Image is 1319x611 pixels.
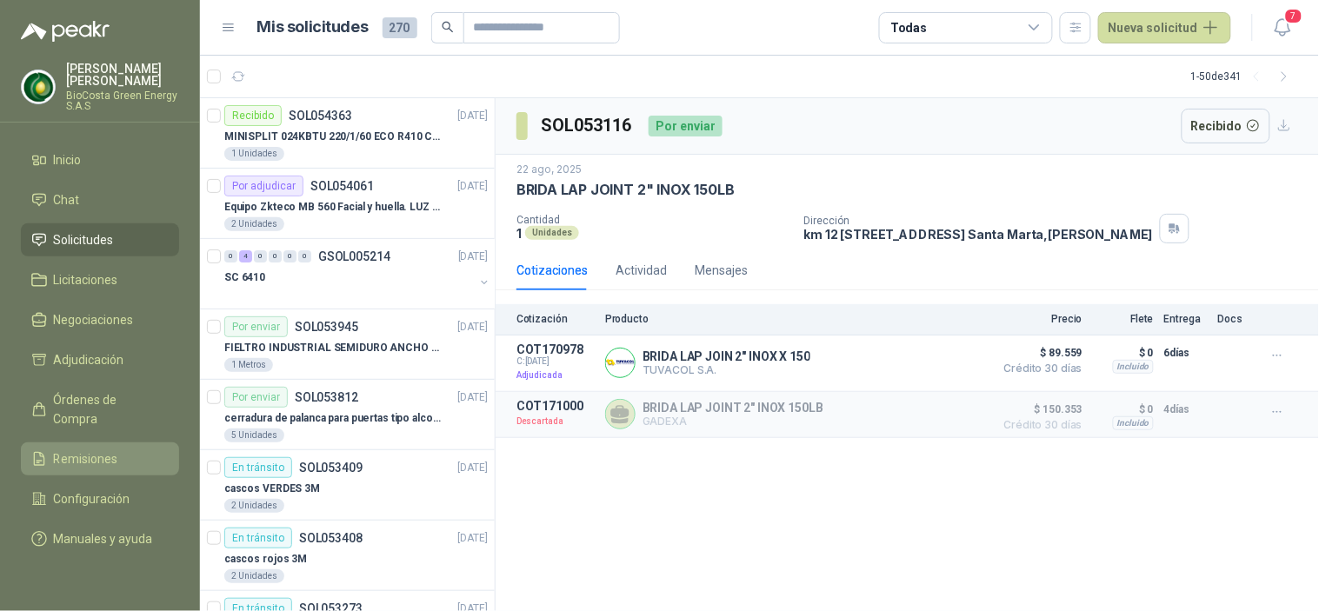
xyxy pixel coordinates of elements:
[1191,63,1298,90] div: 1 - 50 de 341
[1093,342,1154,363] p: $ 0
[224,147,284,161] div: 1 Unidades
[516,181,735,199] p: BRIDA LAP JOINT 2" INOX 150LB
[257,15,369,40] h1: Mis solicitudes
[224,250,237,262] div: 0
[200,521,495,591] a: En tránsitoSOL053408[DATE] cascos rojos 3M2 Unidades
[996,313,1083,325] p: Precio
[996,342,1083,363] span: $ 89.559
[516,214,790,226] p: Cantidad
[200,450,495,521] a: En tránsitoSOL053409[DATE] cascos VERDES 3M2 Unidades
[516,226,522,241] p: 1
[458,319,488,335] p: [DATE]
[269,250,282,262] div: 0
[224,481,320,497] p: cascos VERDES 3M
[224,105,282,126] div: Recibido
[54,310,134,329] span: Negociaciones
[643,415,823,428] p: GADEXA
[299,462,363,474] p: SOL053409
[996,420,1083,430] span: Crédito 30 días
[1093,313,1154,325] p: Flete
[21,522,179,555] a: Manuales y ayuda
[516,413,595,430] p: Descartada
[283,250,296,262] div: 0
[458,460,488,476] p: [DATE]
[54,529,153,548] span: Manuales y ayuda
[200,169,495,239] a: Por adjudicarSOL054061[DATE] Equipo Zkteco MB 560 Facial y huella. LUZ VISIBLE2 Unidades
[224,269,265,286] p: SC 6410
[54,449,118,468] span: Remisiones
[458,249,488,265] p: [DATE]
[224,358,273,372] div: 1 Metros
[239,250,252,262] div: 4
[1113,416,1154,430] div: Incluido
[21,223,179,256] a: Solicitudes
[1113,360,1154,374] div: Incluido
[299,532,363,544] p: SOL053408
[21,303,179,336] a: Negociaciones
[66,90,179,111] p: BioCosta Green Energy S.A.S
[643,363,810,376] p: TUVACOL S.A.
[318,250,390,262] p: GSOL005214
[224,528,292,548] div: En tránsito
[224,246,491,302] a: 0 4 0 0 0 0 GSOL005214[DATE] SC 6410
[224,129,441,145] p: MINISPLIT 024KBTU 220/1/60 ECO R410 C/FR
[21,21,110,42] img: Logo peakr
[516,162,582,178] p: 22 ago, 2025
[224,176,303,196] div: Por adjudicar
[606,349,635,377] img: Company Logo
[516,342,595,356] p: COT170978
[21,343,179,376] a: Adjudicación
[224,551,307,568] p: cascos rojos 3M
[525,226,579,240] div: Unidades
[66,63,179,87] p: [PERSON_NAME] [PERSON_NAME]
[516,399,595,413] p: COT171000
[21,263,179,296] a: Licitaciones
[996,399,1083,420] span: $ 150.353
[224,340,441,356] p: FIELTRO INDUSTRIAL SEMIDURO ANCHO 25 MM
[54,350,124,369] span: Adjudicación
[458,178,488,195] p: [DATE]
[54,190,80,209] span: Chat
[21,143,179,176] a: Inicio
[200,98,495,169] a: RecibidoSOL054363[DATE] MINISPLIT 024KBTU 220/1/60 ECO R410 C/FR1 Unidades
[200,309,495,380] a: Por enviarSOL053945[DATE] FIELTRO INDUSTRIAL SEMIDURO ANCHO 25 MM1 Metros
[254,250,267,262] div: 0
[458,530,488,547] p: [DATE]
[516,356,595,367] span: C: [DATE]
[224,569,284,583] div: 2 Unidades
[695,261,748,280] div: Mensajes
[289,110,352,122] p: SOL054363
[458,108,488,124] p: [DATE]
[1284,8,1303,24] span: 7
[224,457,292,478] div: En tránsito
[224,499,284,513] div: 2 Unidades
[54,230,114,249] span: Solicitudes
[21,383,179,435] a: Órdenes de Compra
[516,313,595,325] p: Cotización
[22,70,55,103] img: Company Logo
[1093,399,1154,420] p: $ 0
[21,183,179,216] a: Chat
[298,250,311,262] div: 0
[224,387,288,408] div: Por enviar
[1218,313,1253,325] p: Docs
[224,410,441,427] p: cerradura de palanca para puertas tipo alcoba marca yale
[1098,12,1231,43] button: Nueva solicitud
[383,17,417,38] span: 270
[649,116,723,136] div: Por enviar
[542,112,635,139] h3: SOL053116
[1164,342,1208,363] p: 6 días
[516,261,588,280] div: Cotizaciones
[442,21,454,33] span: search
[804,215,1153,227] p: Dirección
[616,261,667,280] div: Actividad
[643,401,823,415] p: BRIDA LAP JOINT 2" INOX 150LB
[310,180,374,192] p: SOL054061
[295,321,358,333] p: SOL053945
[54,390,163,428] span: Órdenes de Compra
[295,391,358,403] p: SOL053812
[54,150,82,169] span: Inicio
[21,482,179,515] a: Configuración
[458,389,488,406] p: [DATE]
[224,199,441,216] p: Equipo Zkteco MB 560 Facial y huella. LUZ VISIBLE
